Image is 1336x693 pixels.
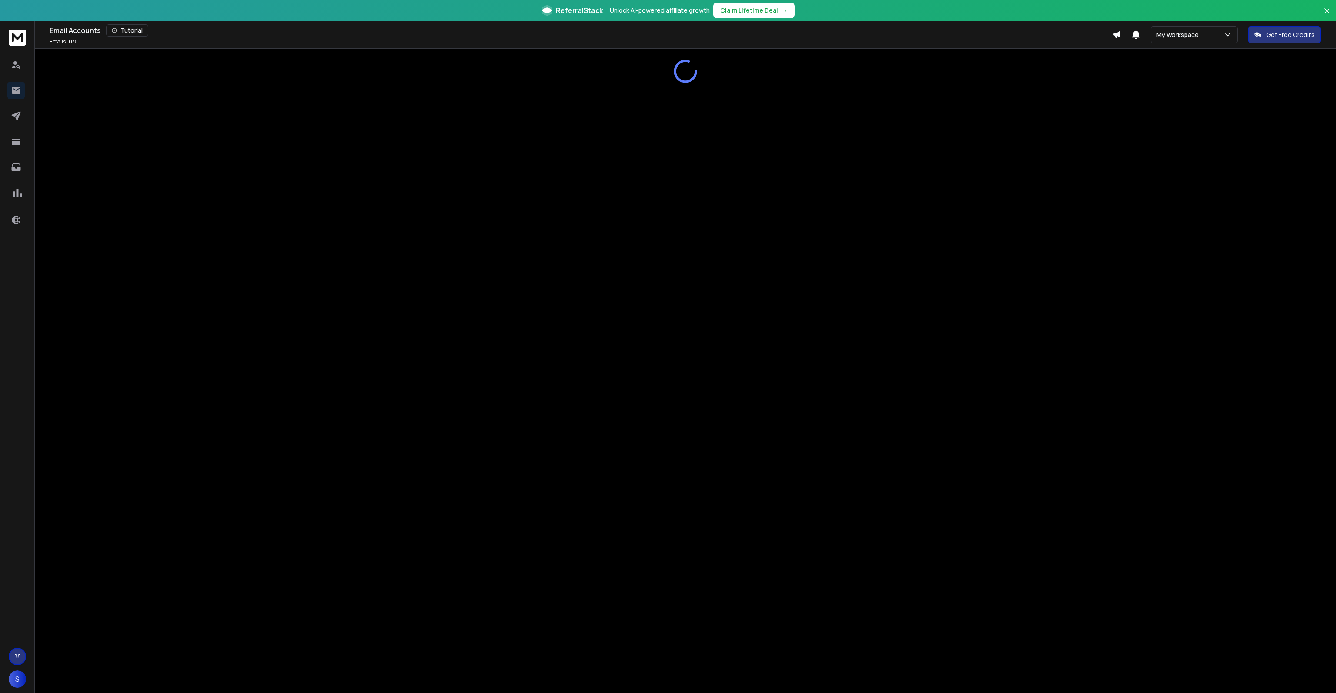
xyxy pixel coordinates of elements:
[50,38,78,45] p: Emails :
[50,24,1112,37] div: Email Accounts
[9,670,26,688] button: S
[610,6,710,15] p: Unlock AI-powered affiliate growth
[1321,5,1333,26] button: Close banner
[69,38,78,45] span: 0 / 0
[1248,26,1321,43] button: Get Free Credits
[1156,30,1202,39] p: My Workspace
[782,6,788,15] span: →
[713,3,795,18] button: Claim Lifetime Deal→
[106,24,148,37] button: Tutorial
[556,5,603,16] span: ReferralStack
[1266,30,1315,39] p: Get Free Credits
